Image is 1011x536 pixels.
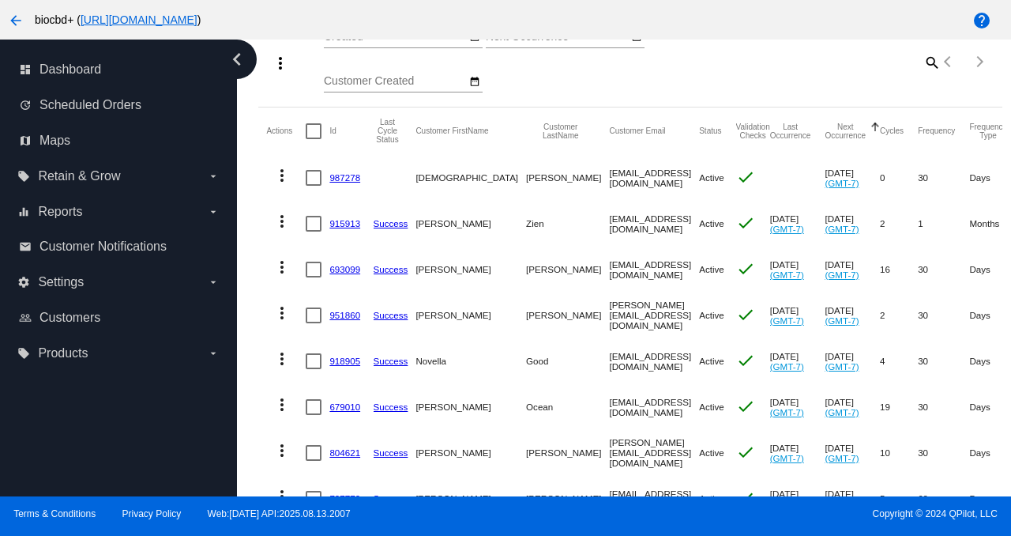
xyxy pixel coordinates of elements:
span: Copyright © 2024 QPilot, LLC [519,508,998,519]
a: Success [374,493,408,504]
mat-cell: [EMAIL_ADDRESS][DOMAIN_NAME] [609,476,699,522]
mat-cell: [DATE] [770,338,825,384]
mat-icon: check [736,397,755,416]
i: local_offer [17,170,30,183]
mat-icon: search [922,50,941,74]
i: settings [17,276,30,289]
a: 915913 [329,218,360,228]
a: (GMT-7) [825,178,859,188]
mat-header-cell: Validation Checks [736,108,770,155]
i: arrow_drop_down [207,347,220,360]
mat-cell: [EMAIL_ADDRESS][DOMAIN_NAME] [609,384,699,430]
a: Privacy Policy [122,508,182,519]
a: people_outline Customers [19,305,220,330]
mat-cell: [PERSON_NAME] [415,201,526,247]
span: Active [699,264,724,274]
mat-cell: 30 [918,384,969,430]
a: 679010 [329,402,360,412]
a: dashboard Dashboard [19,57,220,82]
mat-icon: arrow_back [6,11,25,30]
button: Change sorting for Status [699,126,721,136]
i: map [19,134,32,147]
span: Maps [39,134,70,148]
i: chevron_left [224,47,250,72]
a: Success [374,218,408,228]
i: arrow_drop_down [207,170,220,183]
mat-icon: more_vert [272,212,291,231]
span: Active [699,493,724,504]
mat-cell: 1 [918,201,969,247]
mat-icon: check [736,213,755,232]
a: (GMT-7) [825,361,859,372]
button: Change sorting for NextOccurrenceUtc [825,123,866,140]
span: Active [699,447,724,458]
span: Customer Notifications [39,240,167,254]
a: 693099 [329,264,360,274]
span: Active [699,310,724,320]
i: email [19,240,32,253]
a: Web:[DATE] API:2025.08.13.2007 [208,508,351,519]
a: 951860 [329,310,360,320]
mat-cell: 5 [880,476,918,522]
mat-icon: check [736,351,755,370]
a: (GMT-7) [825,224,859,234]
mat-cell: [PERSON_NAME] [526,476,609,522]
a: (GMT-7) [770,315,804,326]
button: Change sorting for Id [329,126,336,136]
mat-cell: [DATE] [825,430,880,476]
span: Reports [38,205,82,219]
mat-icon: more_vert [272,349,291,368]
a: Success [374,310,408,320]
mat-icon: check [736,168,755,187]
mat-icon: more_vert [271,54,290,73]
a: (GMT-7) [825,270,859,280]
button: Change sorting for CustomerLastName [526,123,595,140]
a: (GMT-7) [770,407,804,417]
mat-icon: check [736,489,755,508]
span: Scheduled Orders [39,98,141,112]
a: 707770 [329,493,360,504]
mat-header-cell: Actions [266,108,306,155]
a: 918905 [329,356,360,366]
mat-cell: [PERSON_NAME] [415,476,526,522]
a: email Customer Notifications [19,234,220,259]
mat-icon: help [972,11,991,30]
span: Customers [39,311,100,325]
span: biocbd+ ( ) [35,13,201,26]
button: Change sorting for FrequencyType [969,123,1006,140]
a: Success [374,356,408,366]
mat-icon: more_vert [272,487,291,506]
mat-cell: [PERSON_NAME] [415,430,526,476]
mat-cell: Novella [415,338,526,384]
mat-cell: 60 [918,476,969,522]
mat-cell: [DATE] [825,155,880,201]
a: (GMT-7) [770,270,804,280]
mat-cell: [EMAIL_ADDRESS][DOMAIN_NAME] [609,338,699,384]
button: Previous page [933,46,964,77]
mat-icon: check [736,305,755,324]
mat-cell: [EMAIL_ADDRESS][DOMAIN_NAME] [609,201,699,247]
button: Change sorting for LastProcessingCycleId [374,118,402,144]
mat-cell: [PERSON_NAME][EMAIL_ADDRESS][DOMAIN_NAME] [609,293,699,338]
a: Success [374,264,408,274]
input: Customer Created [324,75,466,88]
a: (GMT-7) [825,453,859,463]
mat-icon: date_range [469,76,480,89]
a: map Maps [19,128,220,153]
mat-icon: more_vert [272,166,291,185]
mat-cell: [PERSON_NAME] [526,155,609,201]
button: Change sorting for Cycles [880,126,904,136]
mat-cell: [EMAIL_ADDRESS][DOMAIN_NAME] [609,155,699,201]
a: (GMT-7) [770,453,804,463]
mat-cell: [DATE] [770,384,825,430]
a: Terms & Conditions [13,508,96,519]
mat-cell: 10 [880,430,918,476]
mat-cell: 30 [918,293,969,338]
mat-cell: 30 [918,155,969,201]
mat-cell: 2 [880,201,918,247]
mat-cell: [PERSON_NAME] [526,430,609,476]
mat-cell: [PERSON_NAME] [526,293,609,338]
span: Active [699,402,724,412]
mat-cell: [PERSON_NAME] [415,247,526,293]
mat-cell: [DATE] [825,293,880,338]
